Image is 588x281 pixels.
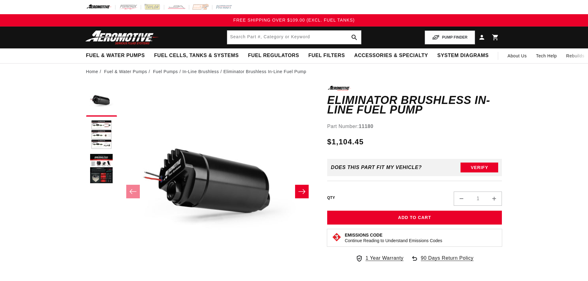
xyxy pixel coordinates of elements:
span: Fuel Cells, Tanks & Systems [154,52,239,59]
div: Does This part fit My vehicle? [331,165,422,170]
img: Emissions code [332,232,342,242]
a: Home [86,68,98,75]
input: Search by Part Number, Category or Keyword [227,31,361,44]
a: About Us [503,48,531,63]
nav: breadcrumbs [86,68,502,75]
span: Rebuilds [566,52,584,59]
summary: Accessories & Specialty [350,48,433,63]
span: Accessories & Specialty [354,52,428,59]
summary: Tech Help [532,48,562,63]
button: Emissions CodeContinue Reading to Understand Emissions Codes [345,232,442,243]
span: Fuel & Water Pumps [86,52,145,59]
a: 1 Year Warranty [356,254,403,262]
button: Load image 1 in gallery view [86,86,117,117]
a: Fuel & Water Pumps [104,68,147,75]
strong: 11180 [359,124,373,129]
span: Tech Help [536,52,557,59]
span: $1,104.45 [327,136,364,147]
span: About Us [507,53,527,58]
button: Load image 3 in gallery view [86,154,117,184]
button: Slide right [295,185,309,198]
strong: Emissions Code [345,233,382,238]
button: PUMP FINDER [425,31,475,44]
span: Fuel Filters [308,52,345,59]
button: Verify [461,163,498,172]
li: Eliminator Brushless In-Line Fuel Pump [223,68,307,75]
summary: Fuel Regulators [243,48,303,63]
p: Continue Reading to Understand Emissions Codes [345,238,442,243]
button: search button [348,31,361,44]
span: FREE SHIPPING OVER $109.00 (EXCL. FUEL TANKS) [233,18,355,23]
span: 90 Days Return Policy [421,254,473,268]
a: Fuel Pumps [153,68,178,75]
a: 90 Days Return Policy [411,254,473,268]
span: System Diagrams [437,52,489,59]
summary: Fuel & Water Pumps [81,48,150,63]
span: 1 Year Warranty [365,254,403,262]
div: Part Number: [327,122,502,130]
summary: Fuel Cells, Tanks & Systems [149,48,243,63]
summary: System Diagrams [433,48,493,63]
img: Aeromotive [84,30,161,45]
button: Slide left [126,185,140,198]
h1: Eliminator Brushless In-Line Fuel Pump [327,95,502,115]
span: Fuel Regulators [248,52,299,59]
label: QTY [327,195,335,200]
button: Load image 2 in gallery view [86,120,117,151]
summary: Fuel Filters [304,48,350,63]
button: Add to Cart [327,211,502,225]
li: In-Line Brushless [182,68,223,75]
